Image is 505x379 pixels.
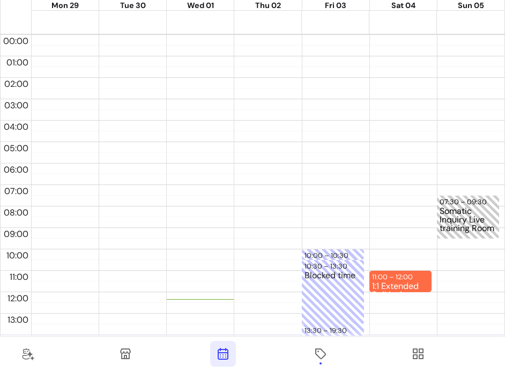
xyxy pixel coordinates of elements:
span: Sun 05 [458,1,484,10]
div: 07:30 – 09:30Somatic Inquiry Live training Room [437,196,499,239]
div: 10:30 – 13:30Blocked time [302,260,364,324]
div: Somatic Inquiry Live training Room [440,207,496,237]
div: 10:30 – 13:30 [305,261,361,271]
span: 10:00 [4,250,31,261]
span: Sat 04 [391,1,415,10]
span: 09:00 [1,228,31,240]
span: Fri 03 [325,1,346,10]
span: 05:00 [1,143,31,154]
span: 14:00 [4,336,31,347]
span: 03:00 [2,100,31,111]
div: Blocked time [305,271,361,333]
div: 1:1 Extended Reiki - In-Person (60min) [372,282,429,291]
span: Wed 01 [187,1,214,10]
span: 11:00 [7,271,31,283]
span: Thu 02 [255,1,281,10]
span: 07:00 [2,185,31,197]
span: 00:00 [1,35,31,47]
div: 11:00 – 12:001:1 Extended Reiki - In-Person (60min) [369,271,432,292]
span: 02:00 [2,78,31,90]
span: 06:00 [1,164,31,175]
div: 11:00 – 12:00 [372,272,415,282]
div: 13:30 – 19:30 [305,325,361,336]
span: 01:00 [4,57,31,68]
span: 12:00 [5,293,31,304]
div: 10:00 – 10:30 [305,250,361,261]
span: 08:00 [1,207,31,218]
span: 13:00 [5,314,31,325]
span: Mon 29 [51,1,79,10]
span: Tue 30 [120,1,146,10]
div: 07:30 – 09:30 [440,197,489,207]
span: 04:00 [1,121,31,132]
div: 10:00 – 10:30 [302,249,364,260]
